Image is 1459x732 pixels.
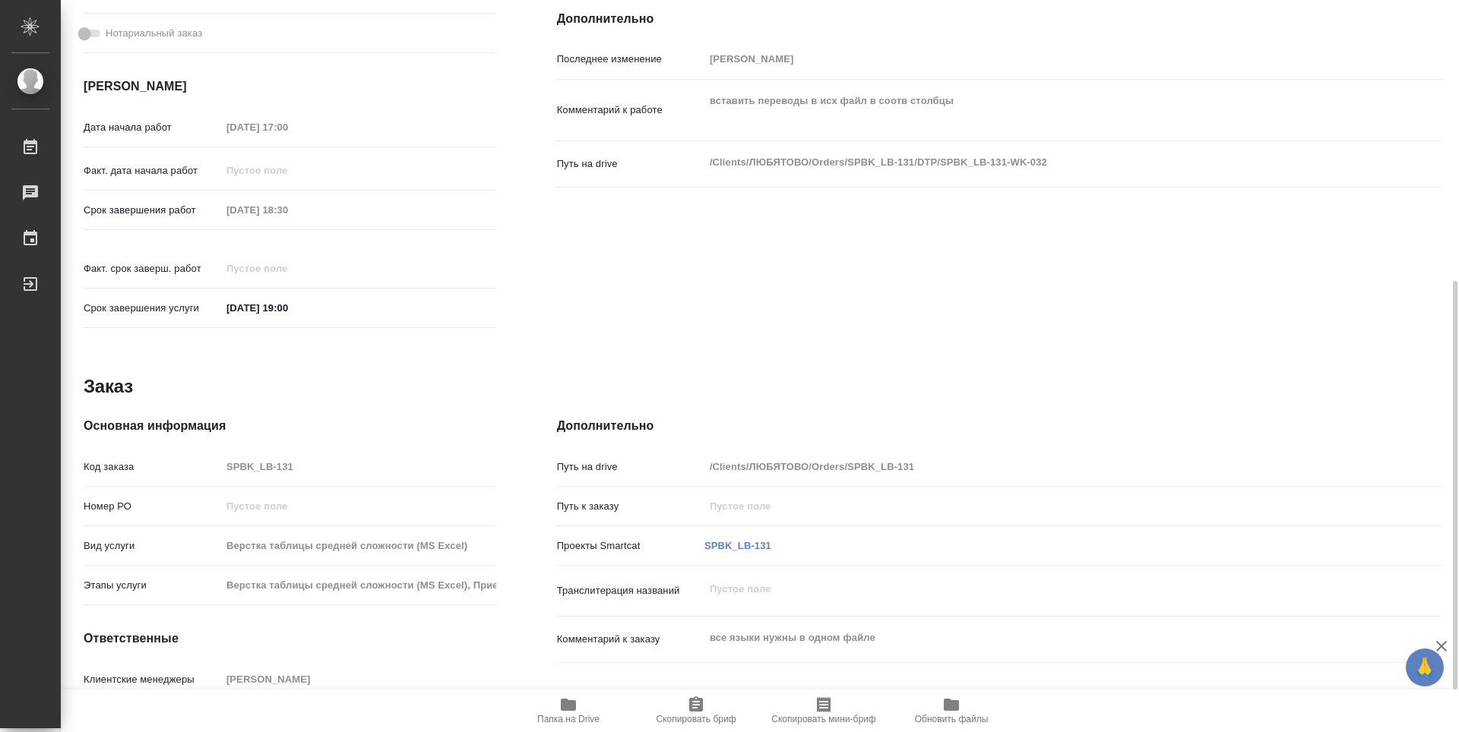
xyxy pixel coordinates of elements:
p: Транслитерация названий [557,583,704,598]
p: Номер РО [84,499,221,514]
button: Папка на Drive [505,689,632,732]
input: Пустое поле [704,456,1369,478]
p: Путь к заказу [557,499,704,514]
p: Проекты Smartcat [557,538,704,554]
input: Пустое поле [221,574,496,596]
p: Путь на drive [557,156,704,172]
h4: [PERSON_NAME] [84,77,496,96]
span: Обновить файлы [915,714,989,724]
p: Дата начала работ [84,120,221,135]
p: Срок завершения услуги [84,301,221,316]
p: Срок завершения работ [84,203,221,218]
p: Факт. срок заверш. работ [84,261,221,276]
button: Скопировать бриф [632,689,760,732]
p: Комментарий к работе [557,103,704,118]
p: Клиентские менеджеры [84,672,221,687]
h4: Ответственные [84,629,496,648]
textarea: /Clients/ЛЮБЯТОВО/Orders/SPBK_LB-131/DTP/SPBK_LB-131-WK-032 [704,150,1369,175]
p: Путь на drive [557,459,704,475]
span: Нотариальный заказ [106,26,202,41]
input: Пустое поле [221,668,496,690]
span: Папка на Drive [537,714,600,724]
input: Пустое поле [221,199,354,221]
span: Скопировать мини-бриф [771,714,875,724]
input: Пустое поле [704,48,1369,70]
p: Последнее изменение [557,52,704,67]
input: Пустое поле [221,159,354,181]
p: Код заказа [84,459,221,475]
button: Обновить файлы [888,689,1015,732]
a: SPBK_LB-131 [704,540,771,551]
input: Пустое поле [221,456,496,478]
h2: Заказ [84,374,133,399]
p: Этапы услуги [84,578,221,593]
textarea: вставить переводы в исх файл в соотв столбцы [704,88,1369,129]
input: Пустое поле [221,116,354,138]
h4: Основная информация [84,417,496,435]
button: Скопировать мини-бриф [760,689,888,732]
input: Пустое поле [221,495,496,517]
h4: Дополнительно [557,10,1442,28]
p: Вид услуги [84,538,221,554]
button: 🙏 [1406,648,1444,686]
p: Комментарий к заказу [557,632,704,647]
p: Факт. дата начала работ [84,163,221,178]
h4: Дополнительно [557,417,1442,435]
textarea: все языки нужны в одном файле [704,625,1369,651]
input: Пустое поле [221,257,354,279]
input: Пустое поле [704,495,1369,517]
span: 🙏 [1412,652,1438,683]
span: Скопировать бриф [656,714,736,724]
input: ✎ Введи что-нибудь [221,297,354,319]
input: Пустое поле [221,535,496,557]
